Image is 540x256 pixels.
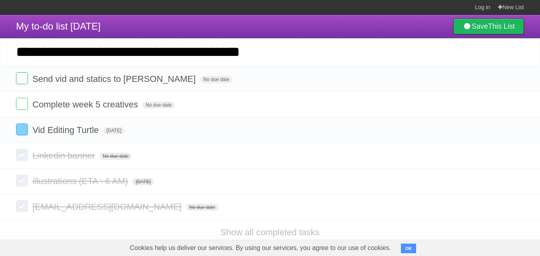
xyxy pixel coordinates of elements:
[200,76,233,83] span: No due date
[16,72,28,84] label: Done
[16,98,28,110] label: Done
[186,204,218,211] span: No due date
[142,101,175,109] span: No due date
[453,18,524,34] a: SaveThis List
[32,99,140,109] span: Complete week 5 creatives
[32,176,130,186] span: illustrations (ETA : 6 AM)
[132,178,154,185] span: [DATE]
[103,127,125,134] span: [DATE]
[16,123,28,135] label: Done
[122,240,399,256] span: Cookies help us deliver our services. By using our services, you agree to our use of cookies.
[16,21,101,32] span: My to-do list [DATE]
[100,153,132,160] span: No due date
[32,74,197,84] span: Send vid and statics to [PERSON_NAME]
[488,22,515,30] b: This List
[220,227,319,237] a: Show all completed tasks
[16,200,28,212] label: Done
[16,149,28,161] label: Done
[32,151,97,161] span: Linkedin banner
[32,125,101,135] span: Vid Editing Turtle
[401,244,416,253] button: OK
[32,202,183,212] span: [EMAIL_ADDRESS][DOMAIN_NAME]
[16,175,28,187] label: Done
